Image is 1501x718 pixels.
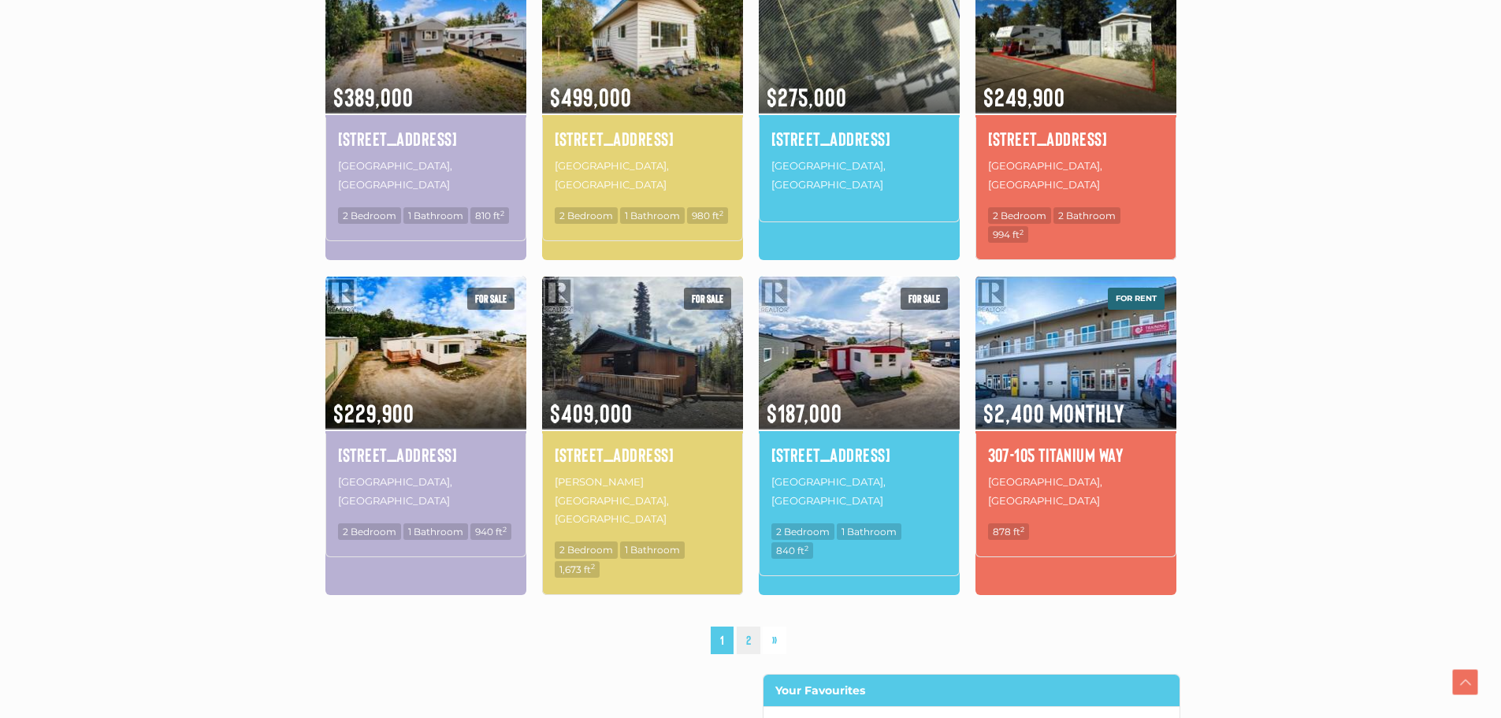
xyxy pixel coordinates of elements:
[771,542,813,559] span: 840 ft
[837,523,901,540] span: 1 Bathroom
[1020,228,1024,236] sup: 2
[1053,207,1120,224] span: 2 Bathroom
[338,207,401,224] span: 2 Bedroom
[325,378,526,430] span: $229,900
[620,541,685,558] span: 1 Bathroom
[403,523,468,540] span: 1 Bathroom
[325,273,526,430] img: 15-200 LOBIRD ROAD, Whitehorse, Yukon
[988,125,1164,152] a: [STREET_ADDRESS]
[771,125,947,152] a: [STREET_ADDRESS]
[988,441,1164,468] a: 307-105 Titanium Way
[975,378,1176,430] span: $2,400 Monthly
[555,561,600,578] span: 1,673 ft
[1108,288,1165,310] span: For rent
[684,288,731,310] span: For sale
[542,378,743,430] span: $409,000
[1020,525,1024,534] sup: 2
[555,441,730,468] a: [STREET_ADDRESS]
[542,273,743,430] img: 119 ALSEK CRESCENT, Haines Junction, Yukon
[338,471,514,512] p: [GEOGRAPHIC_DATA], [GEOGRAPHIC_DATA]
[338,125,514,152] a: [STREET_ADDRESS]
[988,226,1028,243] span: 994 ft
[542,61,743,113] span: $499,000
[555,541,618,558] span: 2 Bedroom
[711,627,734,654] span: 1
[759,273,960,430] img: 37-37 SYCAMORE STREET, Whitehorse, Yukon
[591,562,595,571] sup: 2
[759,378,960,430] span: $187,000
[771,523,834,540] span: 2 Bedroom
[759,61,960,113] span: $275,000
[325,61,526,113] span: $389,000
[988,155,1164,195] p: [GEOGRAPHIC_DATA], [GEOGRAPHIC_DATA]
[771,441,947,468] a: [STREET_ADDRESS]
[555,207,618,224] span: 2 Bedroom
[555,125,730,152] a: [STREET_ADDRESS]
[470,207,509,224] span: 810 ft
[763,627,786,654] a: »
[719,209,723,218] sup: 2
[988,523,1029,540] span: 878 ft
[555,155,730,195] p: [GEOGRAPHIC_DATA], [GEOGRAPHIC_DATA]
[988,471,1164,512] p: [GEOGRAPHIC_DATA], [GEOGRAPHIC_DATA]
[500,209,504,218] sup: 2
[338,523,401,540] span: 2 Bedroom
[988,207,1051,224] span: 2 Bedroom
[975,273,1176,430] img: 307-105 TITANIUM WAY, Whitehorse, Yukon
[338,441,514,468] a: [STREET_ADDRESS]
[901,288,948,310] span: For sale
[470,523,511,540] span: 940 ft
[338,155,514,195] p: [GEOGRAPHIC_DATA], [GEOGRAPHIC_DATA]
[737,627,760,654] a: 2
[771,471,947,512] p: [GEOGRAPHIC_DATA], [GEOGRAPHIC_DATA]
[687,207,728,224] span: 980 ft
[775,683,865,698] strong: Your Favourites
[555,471,730,530] p: [PERSON_NAME][GEOGRAPHIC_DATA], [GEOGRAPHIC_DATA]
[771,155,947,195] p: [GEOGRAPHIC_DATA], [GEOGRAPHIC_DATA]
[620,207,685,224] span: 1 Bathroom
[403,207,468,224] span: 1 Bathroom
[804,544,808,552] sup: 2
[467,288,515,310] span: For sale
[975,61,1176,113] span: $249,900
[503,525,507,534] sup: 2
